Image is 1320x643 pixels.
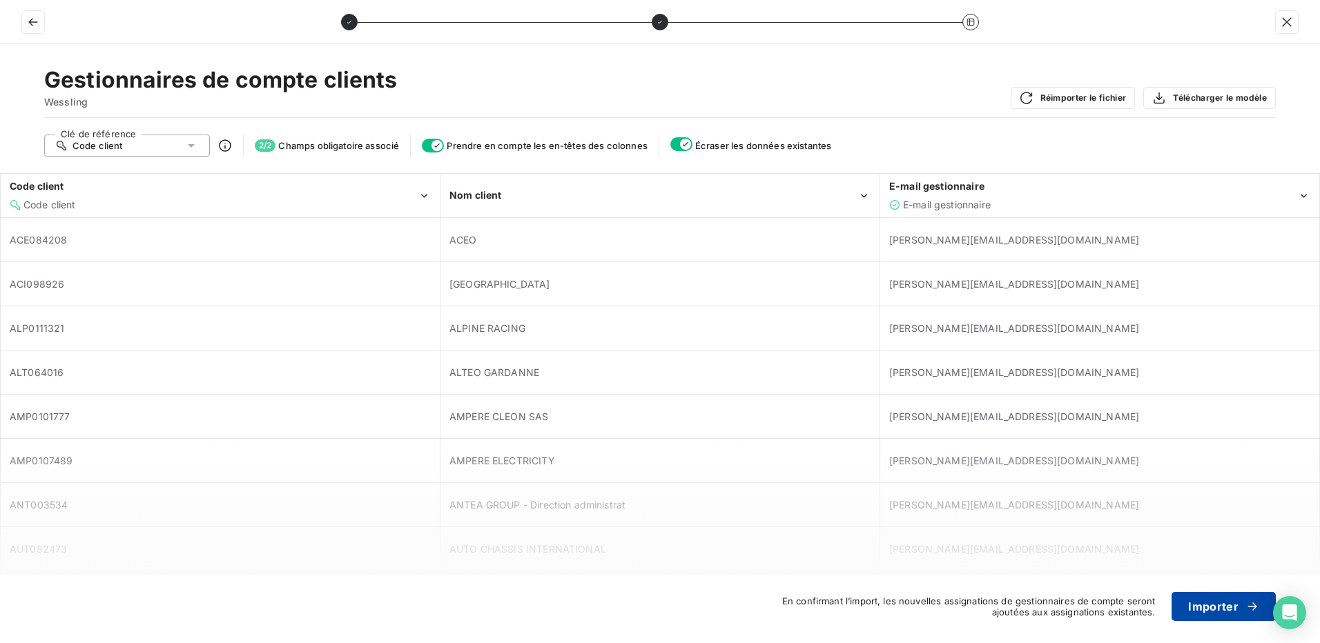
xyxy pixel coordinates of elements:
[449,410,548,422] span: AMPERE CLEON SAS
[695,140,832,151] span: Écraser les données existantes
[440,174,880,218] th: Nom client
[10,410,70,422] span: AMP0101777
[889,455,1139,466] span: [PERSON_NAME][EMAIL_ADDRESS][DOMAIN_NAME]
[10,499,68,511] span: ANT003534
[449,189,502,201] span: Nom client
[72,140,123,151] span: Code client
[23,199,76,210] span: Code client
[1172,592,1276,621] button: Importer
[889,322,1139,334] span: [PERSON_NAME][EMAIL_ADDRESS][DOMAIN_NAME]
[449,234,477,246] span: ACEO
[278,140,399,151] span: Champs obligatoire associé
[10,366,64,378] span: ALT064016
[889,278,1139,290] span: [PERSON_NAME][EMAIL_ADDRESS][DOMAIN_NAME]
[449,322,525,334] span: ALPINE RACING
[449,455,555,466] span: AMPERE ELECTRICITY
[1,174,440,218] th: Code client
[10,180,64,192] span: Code client
[889,180,984,192] span: E-mail gestionnaire
[775,595,1155,617] span: En confirmant l’import, les nouvelles assignations de gestionnaires de compte seront ajoutées aux...
[255,139,275,152] span: 2 / 2
[10,234,67,246] span: ACE084208
[1011,87,1136,109] button: Réimporter le fichier
[449,499,625,511] span: ANTEA GROUP - Direction administrat
[449,278,550,290] span: [GEOGRAPHIC_DATA]
[10,543,67,555] span: AUT082473
[10,455,73,466] span: AMP0107489
[889,366,1139,378] span: [PERSON_NAME][EMAIL_ADDRESS][DOMAIN_NAME]
[449,366,539,378] span: ALTEO GARDANNE
[10,322,65,334] span: ALP0111321
[447,140,647,151] span: Prendre en compte les en-têtes des colonnes
[10,278,64,290] span: ACI098926
[880,174,1320,218] th: E-mail gestionnaire
[903,199,991,210] span: E-mail gestionnaire
[1273,596,1306,629] div: Open Intercom Messenger
[889,543,1139,555] span: [PERSON_NAME][EMAIL_ADDRESS][DOMAIN_NAME]
[44,95,398,109] span: Wessling
[44,66,398,94] h2: Gestionnaires de compte clients
[449,543,606,555] span: AUTO CHASSIS INTERNATIONAL
[889,234,1139,246] span: [PERSON_NAME][EMAIL_ADDRESS][DOMAIN_NAME]
[889,410,1139,422] span: [PERSON_NAME][EMAIL_ADDRESS][DOMAIN_NAME]
[1143,87,1276,109] button: Télécharger le modèle
[889,499,1139,511] span: [PERSON_NAME][EMAIL_ADDRESS][DOMAIN_NAME]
